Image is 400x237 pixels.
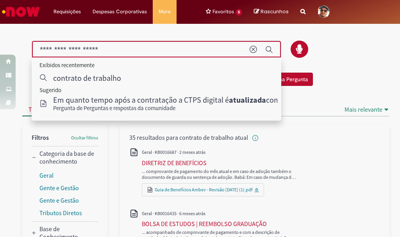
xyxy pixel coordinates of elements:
[254,8,289,15] a: No momento, sua lista de rascunhos tem 0 Itens
[236,9,242,16] span: 5
[212,8,234,16] span: Favoritos
[261,8,289,15] span: Rascunhos
[159,8,171,16] span: More
[54,8,81,16] span: Requisições
[93,8,147,16] span: Despesas Corporativas
[1,4,41,20] img: ServiceNow
[255,73,313,86] button: Fazer uma Pergunta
